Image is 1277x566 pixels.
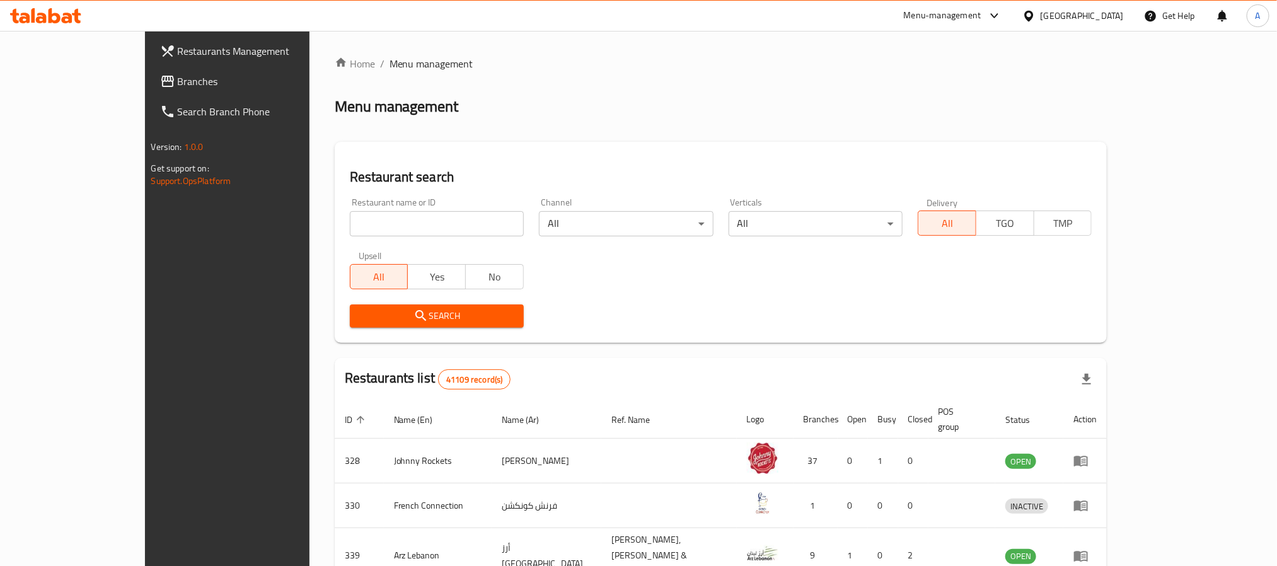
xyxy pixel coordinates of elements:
[350,168,1092,187] h2: Restaurant search
[345,369,511,390] h2: Restaurants list
[384,439,492,483] td: Johnny Rockets
[939,404,981,434] span: POS group
[794,483,838,528] td: 1
[904,8,981,23] div: Menu-management
[539,211,713,236] div: All
[380,56,384,71] li: /
[151,173,231,189] a: Support.OpsPlatform
[1005,549,1036,563] span: OPEN
[384,483,492,528] td: French Connection
[838,439,868,483] td: 0
[747,442,778,474] img: Johnny Rockets
[1063,400,1107,439] th: Action
[151,139,182,155] span: Version:
[1256,9,1261,23] span: A
[1072,364,1102,395] div: Export file
[868,439,898,483] td: 1
[927,198,958,207] label: Delivery
[407,264,466,289] button: Yes
[335,56,1107,71] nav: breadcrumb
[184,139,204,155] span: 1.0.0
[1005,549,1036,564] div: OPEN
[335,483,384,528] td: 330
[898,400,928,439] th: Closed
[918,211,976,236] button: All
[1039,214,1087,233] span: TMP
[151,160,209,176] span: Get support on:
[350,264,408,289] button: All
[350,211,524,236] input: Search for restaurant name or ID..
[502,412,555,427] span: Name (Ar)
[729,211,903,236] div: All
[1034,211,1092,236] button: TMP
[471,268,519,286] span: No
[737,400,794,439] th: Logo
[350,304,524,328] button: Search
[492,439,601,483] td: [PERSON_NAME]
[794,400,838,439] th: Branches
[1041,9,1124,23] div: [GEOGRAPHIC_DATA]
[178,43,348,59] span: Restaurants Management
[394,412,449,427] span: Name (En)
[1005,412,1046,427] span: Status
[981,214,1029,233] span: TGO
[355,268,403,286] span: All
[1073,453,1097,468] div: Menu
[438,369,511,390] div: Total records count
[923,214,971,233] span: All
[898,483,928,528] td: 0
[611,412,666,427] span: Ref. Name
[868,400,898,439] th: Busy
[150,96,358,127] a: Search Branch Phone
[838,400,868,439] th: Open
[492,483,601,528] td: فرنش كونكشن
[360,308,514,324] span: Search
[838,483,868,528] td: 0
[794,439,838,483] td: 37
[345,412,369,427] span: ID
[413,268,461,286] span: Yes
[465,264,524,289] button: No
[178,74,348,89] span: Branches
[1005,454,1036,469] span: OPEN
[335,96,459,117] h2: Menu management
[868,483,898,528] td: 0
[898,439,928,483] td: 0
[1005,499,1048,514] div: INACTIVE
[390,56,473,71] span: Menu management
[150,36,358,66] a: Restaurants Management
[335,439,384,483] td: 328
[1005,499,1048,514] span: INACTIVE
[976,211,1034,236] button: TGO
[747,487,778,519] img: French Connection
[1073,548,1097,563] div: Menu
[359,251,382,260] label: Upsell
[150,66,358,96] a: Branches
[178,104,348,119] span: Search Branch Phone
[1073,498,1097,513] div: Menu
[439,374,510,386] span: 41109 record(s)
